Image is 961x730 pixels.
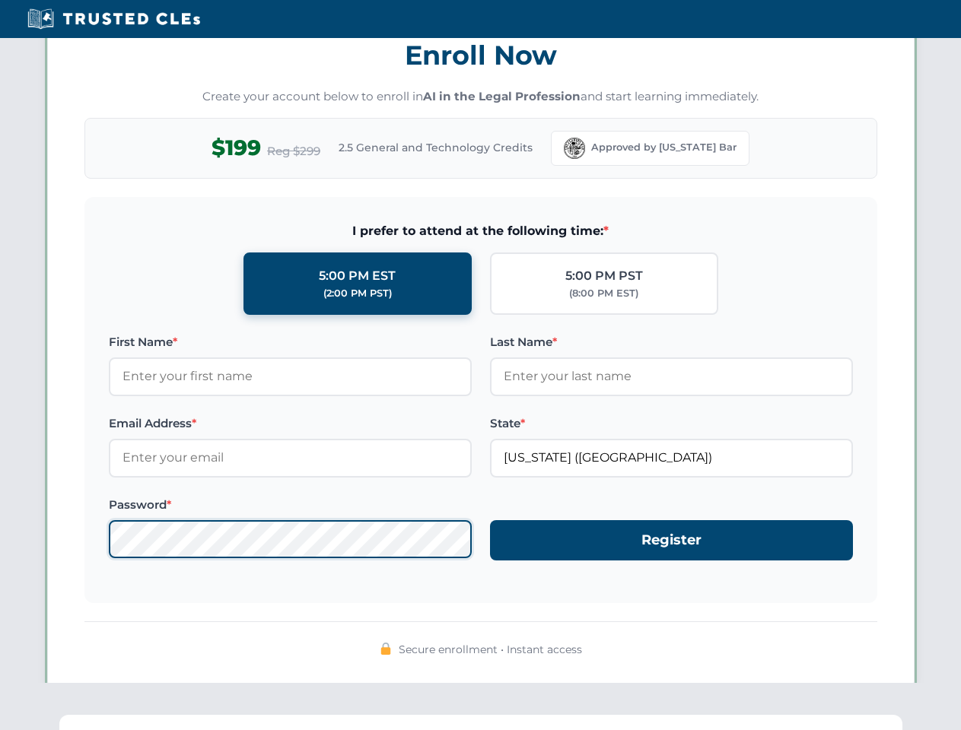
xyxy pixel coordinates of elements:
[212,131,261,165] span: $199
[490,439,853,477] input: Florida (FL)
[490,414,853,433] label: State
[490,520,853,560] button: Register
[569,286,638,301] div: (8:00 PM EST)
[490,357,853,395] input: Enter your last name
[109,221,853,241] span: I prefer to attend at the following time:
[339,139,533,156] span: 2.5 General and Technology Credits
[399,641,582,658] span: Secure enrollment • Instant access
[109,333,472,351] label: First Name
[267,142,320,160] span: Reg $299
[84,31,877,79] h3: Enroll Now
[109,496,472,514] label: Password
[23,8,205,30] img: Trusted CLEs
[565,266,643,286] div: 5:00 PM PST
[319,266,396,286] div: 5:00 PM EST
[323,286,392,301] div: (2:00 PM PST)
[109,357,472,395] input: Enter your first name
[591,140,737,155] span: Approved by [US_STATE] Bar
[564,138,585,159] img: Florida Bar
[380,643,392,655] img: 🔒
[84,88,877,106] p: Create your account below to enroll in and start learning immediately.
[109,414,472,433] label: Email Address
[423,89,581,103] strong: AI in the Legal Profession
[490,333,853,351] label: Last Name
[109,439,472,477] input: Enter your email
